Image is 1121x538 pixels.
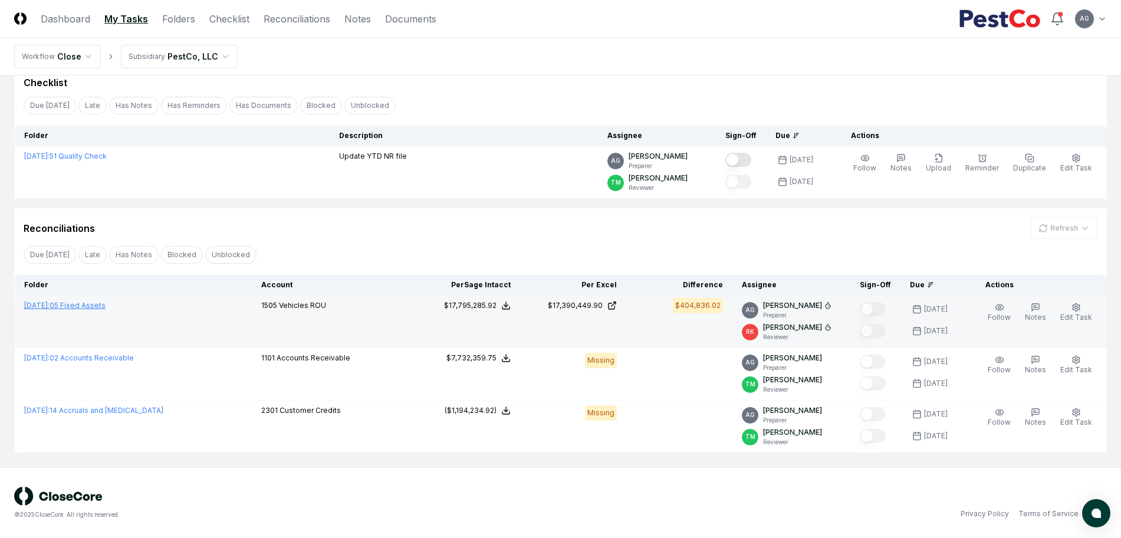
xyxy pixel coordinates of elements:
span: TM [745,380,755,389]
p: Preparer [763,416,822,425]
p: Reviewer [629,183,688,192]
img: PestCo logo [959,9,1041,28]
span: Follow [853,163,876,172]
p: Reviewer [763,333,831,342]
div: Actions [841,130,1097,141]
div: Account [261,280,405,290]
button: Mark complete [860,355,886,369]
th: Difference [626,275,732,296]
span: AG [745,358,755,367]
p: Update YTD NR file [339,151,407,162]
a: Documents [385,12,436,26]
div: Missing [585,405,617,421]
img: Logo [14,12,27,25]
button: Mark complete [725,175,751,189]
div: ($1,194,234.92) [445,405,497,416]
th: Sign-Off [850,275,900,296]
button: Follow [985,353,1013,378]
span: AG [745,306,755,314]
span: Edit Task [1060,163,1092,172]
span: 1505 [261,301,277,310]
div: Due [775,130,823,141]
button: Notes [1023,405,1048,430]
span: Edit Task [1060,365,1092,374]
a: Terms of Service [1018,509,1079,519]
a: Checklist [209,12,249,26]
div: Reconciliations [24,221,95,235]
button: Mark complete [860,302,886,316]
th: Sign-Off [716,126,766,146]
span: Duplicate [1013,163,1046,172]
span: Notes [1025,418,1046,427]
span: Customer Credits [280,406,341,415]
th: Description [330,126,598,146]
button: Notes [1023,353,1048,378]
a: $17,390,449.90 [530,300,617,311]
button: Edit Task [1058,405,1094,430]
div: Due [910,280,957,290]
a: Reconciliations [264,12,330,26]
button: AG [1074,8,1095,29]
p: Reviewer [763,438,822,447]
span: Edit Task [1060,418,1092,427]
button: Notes [1023,300,1048,325]
div: $17,795,285.92 [444,300,497,311]
button: Notes [888,151,914,176]
p: [PERSON_NAME] [629,173,688,183]
span: AG [745,411,755,419]
p: Preparer [629,162,688,170]
button: $7,732,359.75 [446,353,511,363]
button: Edit Task [1058,300,1094,325]
button: Blocked [300,97,342,114]
a: [DATE]:02 Accounts Receivable [24,353,134,362]
button: Reminder [963,151,1001,176]
span: 1101 [261,353,275,362]
div: Subsidiary [129,51,165,62]
span: [DATE] : [24,353,50,362]
div: [DATE] [790,155,813,165]
button: Has Notes [109,246,159,264]
a: Folders [162,12,195,26]
button: Mark complete [860,324,886,338]
span: Notes [1025,313,1046,322]
div: $7,732,359.75 [446,353,497,363]
a: Privacy Policy [961,509,1009,519]
button: Blocked [161,246,203,264]
span: Follow [988,418,1011,427]
button: Mark complete [860,376,886,391]
th: Per Sage Intacct [414,275,520,296]
img: logo [14,487,103,506]
span: Accounts Receivable [277,353,350,362]
span: 2301 [261,406,278,415]
span: [DATE] : [24,406,50,415]
a: Notes [344,12,371,26]
button: Unblocked [205,246,257,264]
div: [DATE] [924,326,948,336]
button: Late [78,246,107,264]
p: Preparer [763,363,822,372]
div: Workflow [22,51,55,62]
button: Due Today [24,97,76,114]
button: Has Documents [229,97,298,114]
a: [DATE]:05 Fixed Assets [24,301,106,310]
span: TM [745,432,755,441]
th: Per Excel [520,275,626,296]
button: Edit Task [1058,151,1094,176]
a: Dashboard [41,12,90,26]
div: $404,836.02 [675,300,721,311]
p: [PERSON_NAME] [763,322,822,333]
p: [PERSON_NAME] [763,405,822,416]
div: [DATE] [924,409,948,419]
div: Checklist [24,76,67,90]
span: Notes [890,163,912,172]
span: AG [611,156,620,165]
div: [DATE] [790,176,813,187]
p: [PERSON_NAME] [763,300,822,311]
div: [DATE] [924,431,948,441]
button: Late [78,97,107,114]
span: AG [1080,14,1089,23]
th: Assignee [732,275,850,296]
button: ($1,194,234.92) [445,405,511,416]
p: Reviewer [763,385,822,394]
button: Has Notes [109,97,159,114]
